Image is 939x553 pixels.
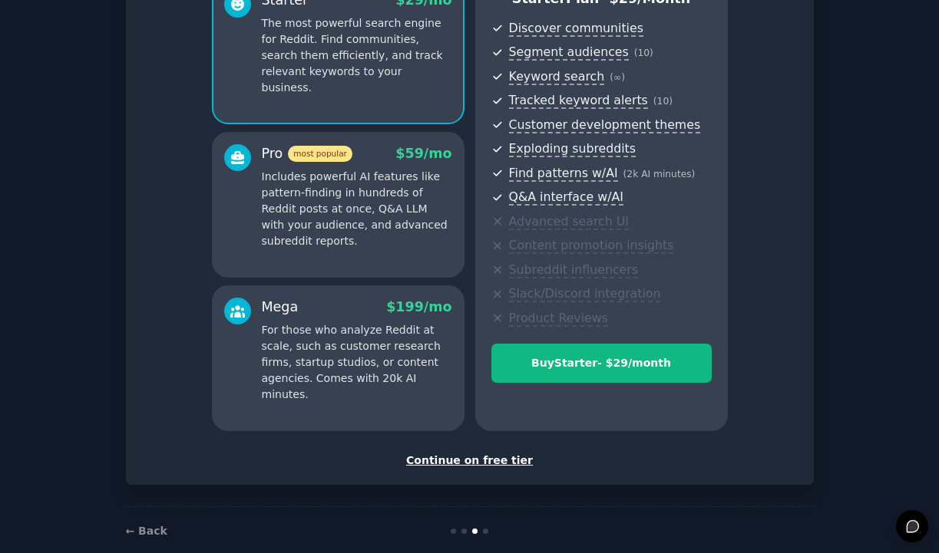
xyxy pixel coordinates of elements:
[509,214,629,230] span: Advanced search UI
[262,322,452,403] p: For those who analyze Reddit at scale, such as customer research firms, startup studios, or conte...
[126,525,167,537] a: ← Back
[634,48,653,58] span: ( 10 )
[509,93,648,109] span: Tracked keyword alerts
[509,44,629,61] span: Segment audiences
[288,146,352,162] span: most popular
[262,144,352,163] div: Pro
[509,286,661,302] span: Slack/Discord integration
[509,69,605,85] span: Keyword search
[509,238,674,254] span: Content promotion insights
[262,298,299,317] div: Mega
[491,344,712,383] button: BuyStarter- $29/month
[509,166,618,182] span: Find patterns w/AI
[509,189,623,206] span: Q&A interface w/AI
[492,355,711,371] div: Buy Starter - $ 29 /month
[623,169,696,179] span: ( 2k AI minutes )
[509,141,636,157] span: Exploding subreddits
[262,15,452,96] p: The most powerful search engine for Reddit. Find communities, search them efficiently, and track ...
[610,72,625,83] span: ( ∞ )
[509,117,701,133] span: Customer development themes
[509,262,638,278] span: Subreddit influencers
[395,146,451,161] span: $ 59 /mo
[386,299,451,314] span: $ 199 /mo
[262,169,452,249] p: Includes powerful AI features like pattern-finding in hundreds of Reddit posts at once, Q&A LLM w...
[653,96,673,107] span: ( 10 )
[142,453,798,469] div: Continue on free tier
[509,311,608,327] span: Product Reviews
[509,21,643,37] span: Discover communities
